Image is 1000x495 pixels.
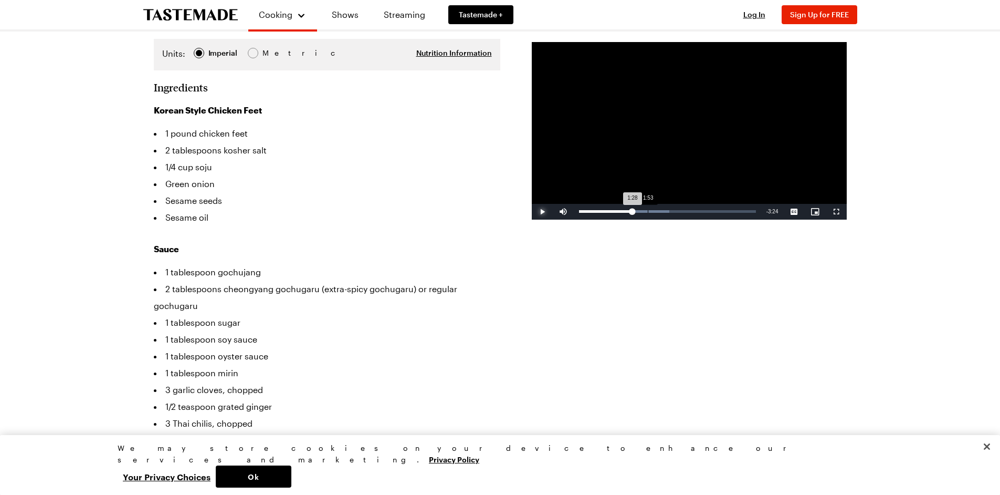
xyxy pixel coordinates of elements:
div: Progress Bar [579,210,756,213]
a: Tastemade + [448,5,513,24]
button: Log In [733,9,775,20]
li: 1 tablespoon gochujang [154,264,500,281]
li: 1 tablespoon mirin [154,365,500,381]
button: Play [532,204,553,220]
li: 1/2 teaspoon grated ginger [154,398,500,415]
h2: Ingredients [154,81,208,94]
div: Imperial Metric [162,47,285,62]
a: More information about your privacy, opens in a new tab [429,454,479,464]
li: 1 pound chicken feet [154,125,500,142]
button: Fullscreen [826,204,847,220]
button: Mute [553,204,574,220]
button: Nutrition Information [416,48,492,58]
span: - [766,209,768,214]
button: Cooking [259,4,307,25]
h3: Sauce [154,243,500,255]
div: Privacy [118,442,873,488]
li: 1/4 teaspoon black pepper [154,432,500,449]
h3: Korean Style Chicken Feet [154,104,500,117]
label: Units: [162,47,185,60]
button: Captions [784,204,805,220]
li: 1 tablespoon sugar [154,314,500,331]
span: Cooking [259,9,292,19]
li: Sesame seeds [154,192,500,209]
div: Imperial [208,47,237,59]
li: 1 tablespoon oyster sauce [154,348,500,365]
span: Log In [743,10,765,19]
li: 1 tablespoon soy sauce [154,331,500,348]
a: To Tastemade Home Page [143,9,238,21]
div: Metric [262,47,285,59]
li: 2 tablespoons cheongyang gochugaru (extra-spicy gochugaru) or regular gochugaru [154,281,500,314]
span: Sign Up for FREE [790,10,849,19]
li: 3 Thai chilis, chopped [154,415,500,432]
button: Close [975,435,998,458]
button: Picture-in-Picture [805,204,826,220]
li: 2 tablespoons kosher salt [154,142,500,159]
button: Sign Up for FREE [782,5,857,24]
span: Imperial [208,47,238,59]
button: Ok [216,466,291,488]
li: 3 garlic cloves, chopped [154,381,500,398]
li: Sesame oil [154,209,500,226]
button: Your Privacy Choices [118,466,216,488]
video-js: Video Player [532,42,847,220]
span: 3:24 [768,209,778,214]
li: 1/4 cup soju [154,159,500,176]
span: Tastemade + [459,9,503,20]
div: We may store cookies on your device to enhance our services and marketing. [118,442,873,466]
span: Metric [262,47,286,59]
li: Green onion [154,176,500,192]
